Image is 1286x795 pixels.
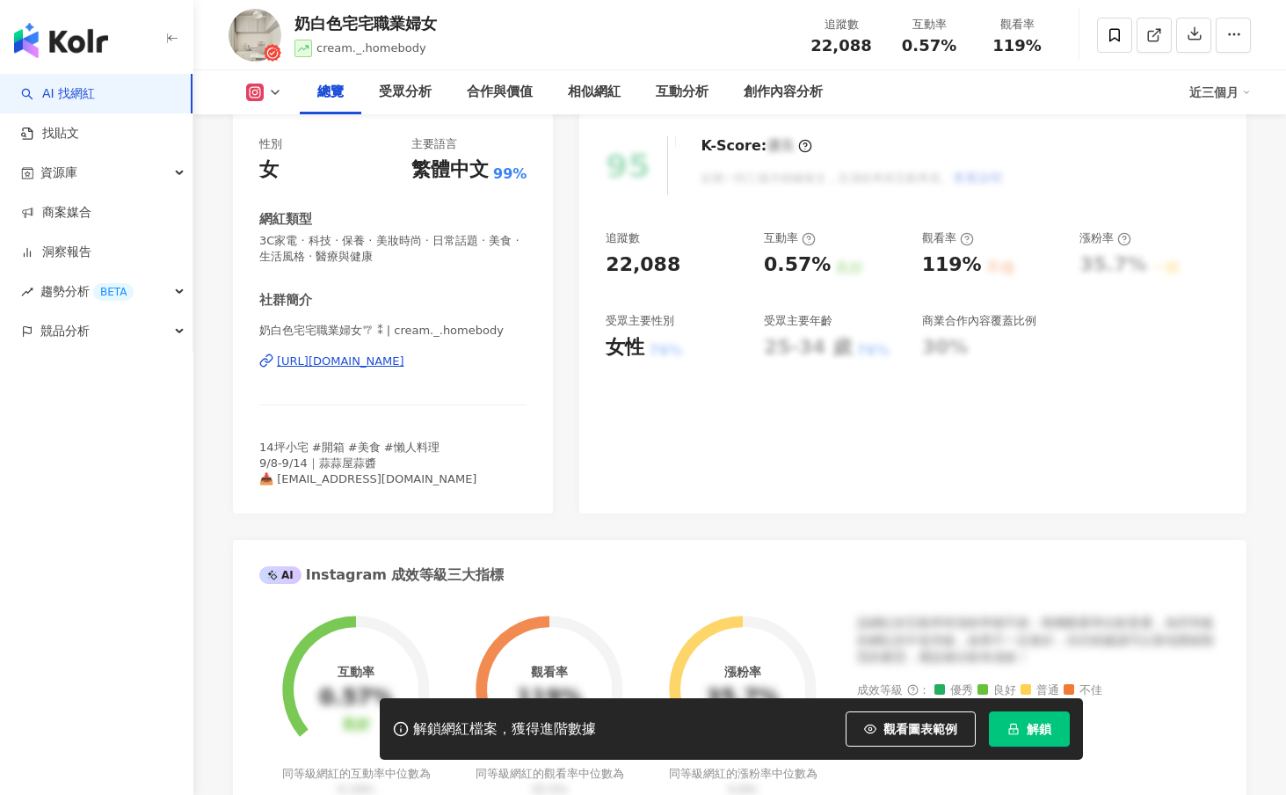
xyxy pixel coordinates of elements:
div: 受眾主要年齡 [764,313,832,329]
div: 網紅類型 [259,210,312,229]
span: lock [1007,723,1020,735]
div: 總覽 [317,82,344,103]
img: logo [14,23,108,58]
div: 追蹤數 [606,230,640,246]
div: BETA [93,283,134,301]
div: 互動率 [338,665,374,679]
span: cream._.homebody [316,41,426,55]
div: 漲粉率 [1079,230,1131,246]
div: 性別 [259,136,282,152]
div: K-Score : [701,136,812,156]
div: 119% [517,686,582,711]
span: 良好 [977,684,1016,697]
div: 合作與價值 [467,82,533,103]
span: 0.57% [902,37,956,55]
div: 受眾分析 [379,82,432,103]
img: KOL Avatar [229,9,281,62]
span: 趨勢分析 [40,272,134,311]
span: 競品分析 [40,311,90,351]
div: 互動分析 [656,82,708,103]
div: 追蹤數 [808,16,875,33]
div: 受眾主要性別 [606,313,674,329]
div: 主要語言 [411,136,457,152]
div: [URL][DOMAIN_NAME] [277,354,404,369]
div: 創作內容分析 [744,82,823,103]
div: 近三個月 [1189,78,1251,106]
div: 互動率 [896,16,963,33]
span: 99% [493,164,527,184]
div: 相似網紅 [568,82,621,103]
div: 觀看率 [984,16,1050,33]
span: 3C家電 · 科技 · 保養 · 美妝時尚 · 日常話題 · 美食 · 生活風格 · 醫療與健康 [259,233,527,265]
span: 119% [992,37,1042,55]
div: 觀看率 [531,665,568,679]
div: 女 [259,157,279,184]
div: 35.7% [706,686,779,711]
div: 互動率 [764,230,816,246]
div: 解鎖網紅檔案，獲得進階數據 [413,720,596,739]
div: 0.57% [319,686,392,711]
div: Instagram 成效等級三大指標 [259,565,504,585]
a: 找貼文 [21,125,79,142]
a: searchAI 找網紅 [21,85,95,103]
span: 14坪小宅 #開箱 #美食 #懶人料理 9/8-9/14｜蒜蒜屋蒜醬 📥 [EMAIL_ADDRESS][DOMAIN_NAME] [259,441,476,485]
span: 奶白色宅宅職業婦女𐂐 ⁑ | cream._.homebody [259,323,527,339]
a: 洞察報告 [21,244,91,261]
div: 繁體中文 [411,157,489,184]
span: 觀看圖表範例 [883,722,957,736]
div: 女性 [606,334,644,361]
span: 優秀 [934,684,973,697]
div: 社群簡介 [259,291,312,310]
div: 奶白色宅宅職業婦女 [294,12,437,34]
div: 0.57% [764,252,831,279]
button: 解鎖 [989,711,1070,747]
a: 商案媒合 [21,204,91,222]
div: 該網紅的互動率和漲粉率都不錯，唯獨觀看率比較普通，為同等級的網紅的中低等級，效果不一定會好，但仍然建議可以發包開箱類型的案型，應該會比較有成效！ [857,615,1220,667]
div: AI [259,566,302,584]
span: 22,088 [810,36,871,55]
span: 資源庫 [40,153,77,193]
span: 普通 [1021,684,1059,697]
span: rise [21,286,33,298]
div: 漲粉率 [724,665,761,679]
div: 商業合作內容覆蓋比例 [922,313,1036,329]
div: 觀看率 [922,230,974,246]
div: 119% [922,252,982,279]
button: 觀看圖表範例 [846,711,976,747]
a: [URL][DOMAIN_NAME] [259,354,527,369]
span: 不佳 [1064,684,1102,697]
div: 成效等級 ： [857,684,1220,697]
div: 22,088 [606,252,680,279]
span: 解鎖 [1027,722,1051,736]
